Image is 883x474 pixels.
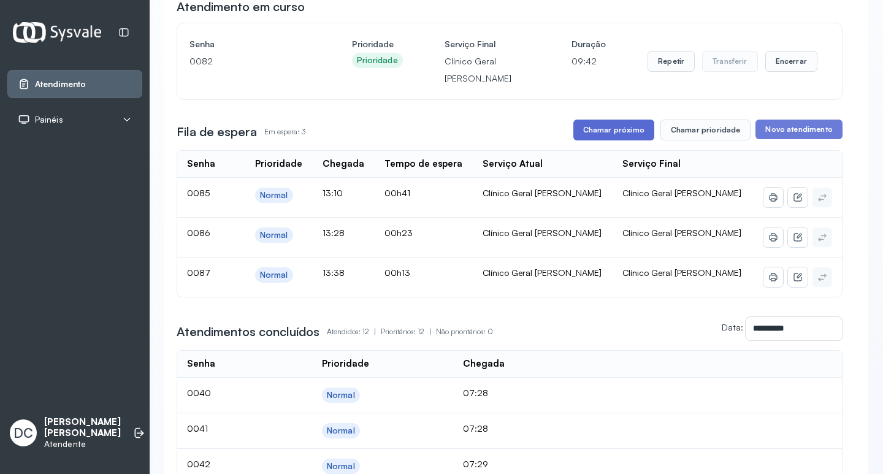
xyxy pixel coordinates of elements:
[622,227,741,238] span: Clínico Geral [PERSON_NAME]
[463,388,488,398] span: 07:28
[357,55,398,66] div: Prioridade
[187,423,208,434] span: 0041
[187,188,210,198] span: 0085
[255,158,302,170] div: Prioridade
[352,36,403,53] h4: Prioridade
[44,416,121,440] p: [PERSON_NAME] [PERSON_NAME]
[384,158,462,170] div: Tempo de espera
[702,51,758,72] button: Transferir
[18,78,132,90] a: Atendimento
[327,323,381,340] p: Atendidos: 12
[187,358,215,370] div: Senha
[322,358,369,370] div: Prioridade
[463,358,505,370] div: Chegada
[44,439,121,449] p: Atendente
[187,459,210,469] span: 0042
[374,327,376,336] span: |
[571,36,606,53] h4: Duração
[13,22,101,42] img: Logotipo do estabelecimento
[264,123,305,140] p: Em espera: 3
[463,423,488,434] span: 07:28
[327,390,355,400] div: Normal
[187,388,211,398] span: 0040
[323,227,345,238] span: 13:28
[260,190,288,201] div: Normal
[187,227,210,238] span: 0086
[260,230,288,240] div: Normal
[483,267,603,278] div: Clínico Geral [PERSON_NAME]
[622,188,741,198] span: Clínico Geral [PERSON_NAME]
[327,461,355,472] div: Normal
[463,459,488,469] span: 07:29
[483,158,543,170] div: Serviço Atual
[436,323,493,340] p: Não prioritários: 0
[622,158,681,170] div: Serviço Final
[260,270,288,280] div: Normal
[384,267,410,278] span: 00h13
[429,327,431,336] span: |
[381,323,436,340] p: Prioritários: 12
[384,188,410,198] span: 00h41
[187,267,210,278] span: 0087
[35,115,63,125] span: Painéis
[755,120,842,139] button: Novo atendimento
[660,120,751,140] button: Chamar prioridade
[648,51,695,72] button: Repetir
[384,227,413,238] span: 00h23
[35,79,86,90] span: Atendimento
[622,267,741,278] span: Clínico Geral [PERSON_NAME]
[187,158,215,170] div: Senha
[445,36,530,53] h4: Serviço Final
[571,53,606,70] p: 09:42
[177,123,257,140] h3: Fila de espera
[722,322,743,332] label: Data:
[483,188,603,199] div: Clínico Geral [PERSON_NAME]
[323,188,343,198] span: 13:10
[323,267,345,278] span: 13:38
[445,53,530,87] p: Clínico Geral [PERSON_NAME]
[327,426,355,436] div: Normal
[189,36,310,53] h4: Senha
[765,51,817,72] button: Encerrar
[189,53,310,70] p: 0082
[177,323,319,340] h3: Atendimentos concluídos
[323,158,364,170] div: Chegada
[483,227,603,239] div: Clínico Geral [PERSON_NAME]
[573,120,654,140] button: Chamar próximo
